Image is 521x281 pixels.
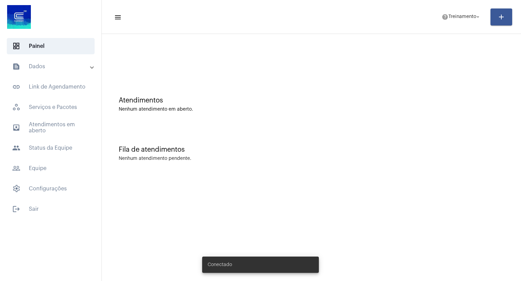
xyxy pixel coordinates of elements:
[7,140,95,156] span: Status da Equipe
[12,42,20,50] span: sidenav icon
[12,103,20,111] span: sidenav icon
[448,15,476,19] span: Treinamento
[119,97,504,104] div: Atendimentos
[7,181,95,197] span: Configurações
[114,13,121,21] mat-icon: sidenav icon
[497,13,505,21] mat-icon: add
[12,83,20,91] mat-icon: sidenav icon
[12,62,20,71] mat-icon: sidenav icon
[208,261,232,268] span: Conectado
[12,144,20,152] mat-icon: sidenav icon
[7,38,95,54] span: Painel
[12,62,91,71] mat-panel-title: Dados
[5,3,33,31] img: d4669ae0-8c07-2337-4f67-34b0df7f5ae4.jpeg
[442,14,448,20] mat-icon: help
[4,58,101,75] mat-expansion-panel-header: sidenav iconDados
[7,201,95,217] span: Sair
[7,160,95,176] span: Equipe
[12,205,20,213] mat-icon: sidenav icon
[119,156,191,161] div: Nenhum atendimento pendente.
[7,119,95,136] span: Atendimentos em aberto
[438,10,485,24] button: Treinamento
[119,107,504,112] div: Nenhum atendimento em aberto.
[12,185,20,193] span: sidenav icon
[7,99,95,115] span: Serviços e Pacotes
[119,146,504,153] div: Fila de atendimentos
[7,79,95,95] span: Link de Agendamento
[475,14,481,20] mat-icon: arrow_drop_down
[12,124,20,132] mat-icon: sidenav icon
[12,164,20,172] mat-icon: sidenav icon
